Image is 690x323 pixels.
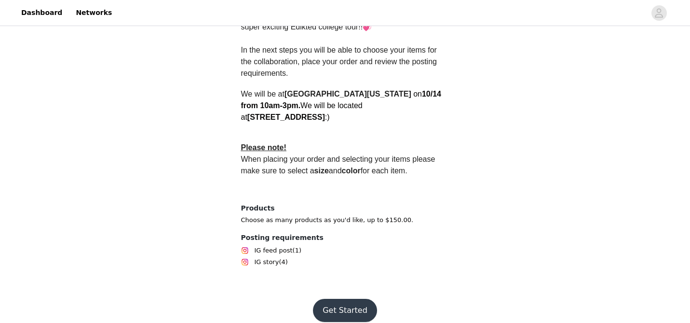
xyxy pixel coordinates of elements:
strong: size [314,167,329,175]
span: on our super exciting Edikted college tour!!💞 [241,11,439,31]
span: We will be located at :) [241,101,363,121]
strong: [STREET_ADDRESS] [247,113,325,121]
span: (1) [293,246,301,255]
h4: Products [241,203,449,213]
span: When placing your order and selecting your items please make sure to select a and for each item. [241,155,437,175]
h4: Posting requirements [241,233,449,243]
a: Networks [70,2,118,24]
span: In the next steps you will be able to choose your items for the collaboration, place your order a... [241,46,439,77]
img: Instagram Icon [241,247,249,254]
p: Choose as many products as you'd like, up to $150.00. [241,215,449,225]
span: on [241,90,442,121]
span: Please note! [241,143,286,152]
span: IG story [255,257,279,267]
a: Dashboard [15,2,68,24]
img: Instagram Icon [241,258,249,266]
span: IG feed post [255,246,293,255]
div: avatar [654,5,663,21]
span: We will be at [241,90,411,98]
button: Get Started [313,299,377,322]
span: [GEOGRAPHIC_DATA][US_STATE] [284,90,411,98]
strong: color [342,167,361,175]
span: (4) [279,257,287,267]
